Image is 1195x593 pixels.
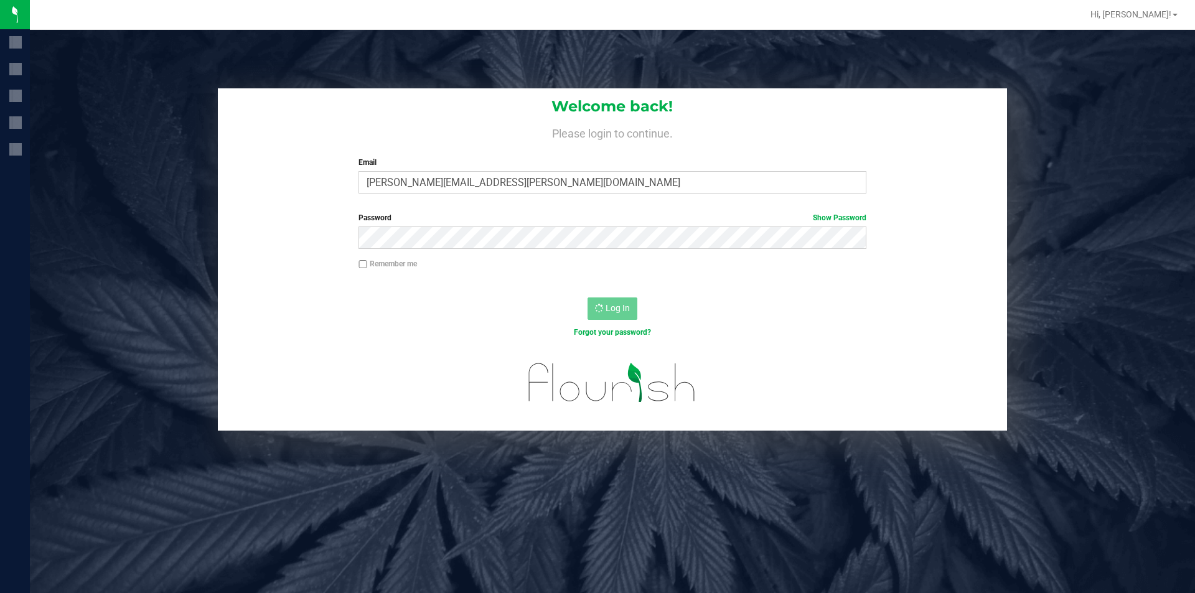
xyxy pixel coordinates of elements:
[588,297,637,320] button: Log In
[813,213,866,222] a: Show Password
[358,260,367,269] input: Remember me
[358,213,391,222] span: Password
[574,328,651,337] a: Forgot your password?
[218,124,1007,139] h4: Please login to continue.
[606,303,630,313] span: Log In
[358,157,866,168] label: Email
[1090,9,1171,19] span: Hi, [PERSON_NAME]!
[218,98,1007,114] h1: Welcome back!
[358,258,417,269] label: Remember me
[513,351,711,414] img: flourish_logo.svg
